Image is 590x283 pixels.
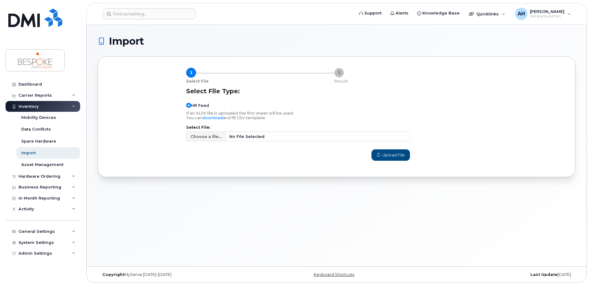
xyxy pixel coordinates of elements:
[371,149,410,160] button: Upload File
[186,87,240,95] label: Select File Type:
[186,126,410,130] label: Select File:
[531,272,558,277] strong: Last Update
[98,272,257,277] div: MyServe [DATE]–[DATE]
[377,152,405,158] span: Upload File
[416,272,576,277] div: [DATE]
[186,103,191,108] input: HR Feed
[191,134,221,139] span: Choose a file...
[226,131,410,141] span: No File Selected
[102,272,125,277] strong: Copyright
[314,272,354,277] a: Keyboard Shortcuts
[202,115,223,120] a: download
[334,79,348,84] p: Result
[98,36,576,46] h1: Import
[334,68,344,78] div: 2
[186,111,410,120] p: If an XLSX file is uploaded the first sheet will be used. You can and fill CSV template.
[186,103,209,108] label: HR Feed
